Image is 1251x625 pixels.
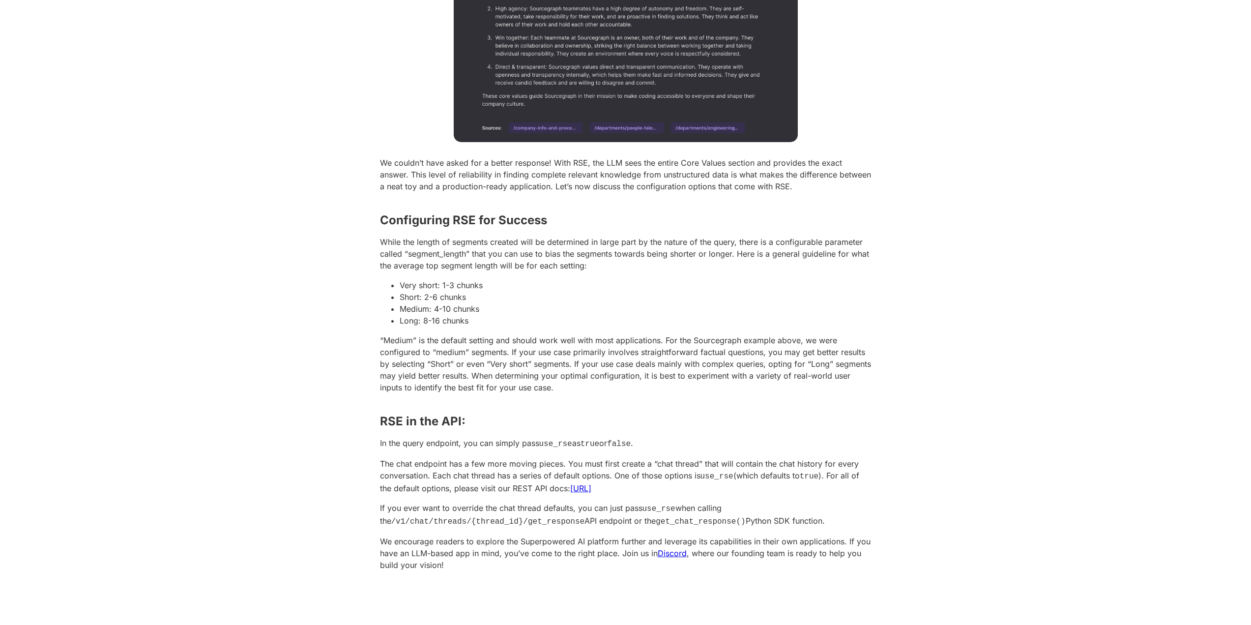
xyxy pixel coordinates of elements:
[380,157,872,192] p: We couldn’t have asked for a better response! With RSE, the LLM sees the entire Core Values secti...
[642,505,675,513] code: use_rse
[380,536,872,571] p: We encourage readers to explore the Superpowered AI platform further and leverage its capabilitie...
[400,315,872,327] li: Long: 8-16 chunks
[391,517,585,526] code: /v1/chat/threads/{thread_id}/get_response
[570,483,591,493] a: [URL]
[380,214,872,226] h2: Configuring RSE for Success
[380,416,872,427] h2: RSE in the API:
[800,472,818,481] code: true
[539,440,572,448] code: use_rse
[656,517,745,526] code: get_chat_response()
[658,548,687,558] a: Discord
[581,440,599,448] code: true
[380,458,872,494] p: The chat endpoint has a few more moving pieces. You must first create a “chat thread” that will c...
[380,334,872,393] p: “Medium” is the default setting and should work well with most applications. For the Sourcegraph ...
[607,440,631,448] code: false
[400,279,872,291] li: Very short: 1-3 chunks
[400,303,872,315] li: Medium: 4-10 chunks
[380,502,872,528] p: If you ever want to override the chat thread defaults, you can just pass when calling the API end...
[380,437,872,450] p: In the query endpoint, you can simply pass as or .
[400,291,872,303] li: Short: 2-6 chunks
[700,472,733,481] code: use_rse
[380,236,872,271] p: While the length of segments created will be determined in large part by the nature of the query,...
